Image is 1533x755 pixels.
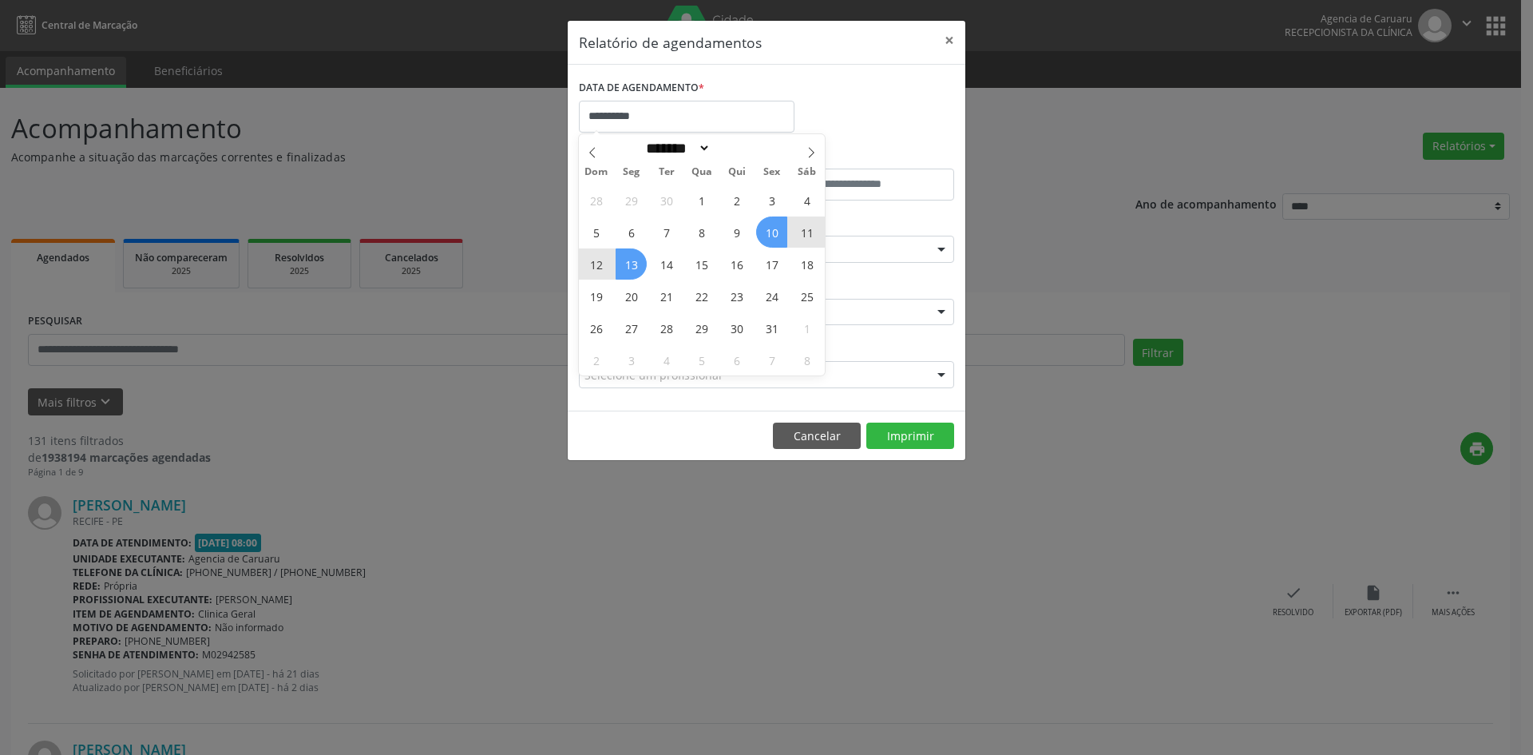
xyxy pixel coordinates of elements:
span: Novembro 7, 2025 [756,344,787,376]
span: Outubro 27, 2025 [616,312,647,344]
input: Year [711,140,763,157]
span: Outubro 10, 2025 [756,217,787,248]
span: Outubro 26, 2025 [580,312,612,344]
span: Outubro 22, 2025 [686,280,717,312]
span: Novembro 4, 2025 [651,344,682,376]
span: Outubro 3, 2025 [756,185,787,216]
span: Novembro 2, 2025 [580,344,612,376]
button: Cancelar [773,423,861,450]
span: Setembro 30, 2025 [651,185,682,216]
span: Outubro 7, 2025 [651,217,682,248]
span: Outubro 17, 2025 [756,248,787,280]
span: Seg [614,167,649,177]
span: Outubro 20, 2025 [616,280,647,312]
span: Novembro 5, 2025 [686,344,717,376]
span: Outubro 12, 2025 [580,248,612,280]
span: Selecione um profissional [584,367,722,383]
h5: Relatório de agendamentos [579,32,762,53]
span: Novembro 8, 2025 [791,344,822,376]
button: Close [933,21,965,60]
span: Outubro 15, 2025 [686,248,717,280]
span: Outubro 29, 2025 [686,312,717,344]
span: Outubro 11, 2025 [791,217,822,248]
span: Novembro 1, 2025 [791,312,822,344]
button: Imprimir [866,423,954,450]
span: Outubro 31, 2025 [756,312,787,344]
span: Outubro 2, 2025 [721,185,752,216]
span: Outubro 8, 2025 [686,217,717,248]
span: Outubro 14, 2025 [651,248,682,280]
span: Sex [755,167,790,177]
span: Dom [579,167,614,177]
span: Outubro 18, 2025 [791,248,822,280]
span: Setembro 28, 2025 [580,185,612,216]
span: Ter [649,167,684,177]
span: Outubro 19, 2025 [580,280,612,312]
span: Qui [719,167,755,177]
span: Outubro 4, 2025 [791,185,822,216]
span: Outubro 16, 2025 [721,248,752,280]
span: Outubro 13, 2025 [616,248,647,280]
span: Outubro 1, 2025 [686,185,717,216]
span: Outubro 28, 2025 [651,312,682,344]
span: Sáb [790,167,825,177]
label: ATÉ [770,144,954,169]
span: Outubro 5, 2025 [580,217,612,248]
select: Month [640,140,711,157]
span: Outubro 24, 2025 [756,280,787,312]
span: Outubro 30, 2025 [721,312,752,344]
span: Novembro 3, 2025 [616,344,647,376]
span: Qua [684,167,719,177]
span: Outubro 23, 2025 [721,280,752,312]
span: Outubro 9, 2025 [721,217,752,248]
label: DATA DE AGENDAMENTO [579,76,704,101]
span: Setembro 29, 2025 [616,185,647,216]
span: Novembro 6, 2025 [721,344,752,376]
span: Outubro 25, 2025 [791,280,822,312]
span: Outubro 6, 2025 [616,217,647,248]
span: Outubro 21, 2025 [651,280,682,312]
